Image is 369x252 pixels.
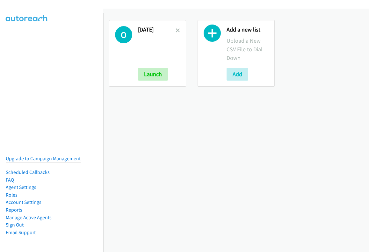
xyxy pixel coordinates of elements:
a: Reports [6,207,22,213]
h2: Add a new list [227,26,269,33]
a: FAQ [6,177,14,183]
a: Email Support [6,229,36,235]
h2: [DATE] [138,26,176,33]
a: Roles [6,192,18,198]
a: Sign Out [6,222,24,228]
button: Add [227,68,248,81]
a: Manage Active Agents [6,214,52,220]
h1: O [115,26,132,43]
a: Agent Settings [6,184,36,190]
p: Upload a New CSV File to Dial Down [227,36,269,62]
button: Launch [138,68,168,81]
a: Account Settings [6,199,41,205]
a: Scheduled Callbacks [6,169,50,175]
a: Upgrade to Campaign Management [6,155,81,162]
